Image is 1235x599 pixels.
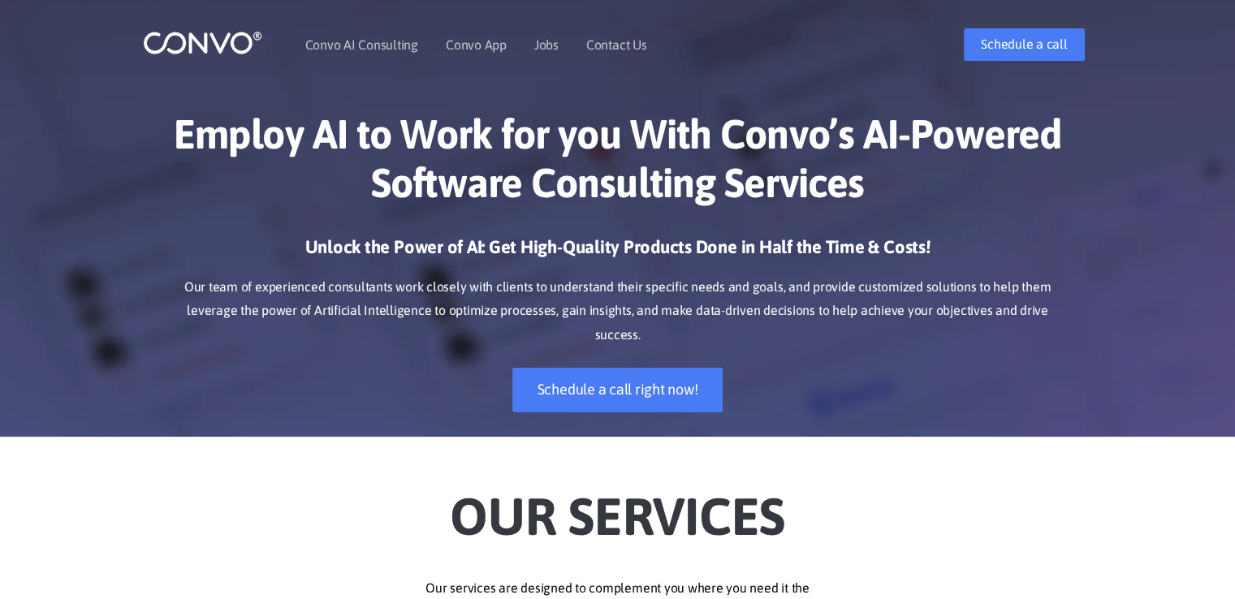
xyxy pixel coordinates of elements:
[167,110,1069,219] h1: Employ AI to Work for you With Convo’s AI-Powered Software Consulting Services
[534,38,559,51] a: Jobs
[167,275,1069,348] p: Our team of experienced consultants work closely with clients to understand their specific needs ...
[964,28,1084,61] a: Schedule a call
[167,235,1069,271] h3: Unlock the Power of AI: Get High-Quality Products Done in Half the Time & Costs!
[512,368,723,412] a: Schedule a call right now!
[143,30,262,55] img: logo_1.png
[586,38,647,51] a: Contact Us
[305,38,418,51] a: Convo AI Consulting
[446,38,507,51] a: Convo App
[167,461,1069,552] h2: Our Services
